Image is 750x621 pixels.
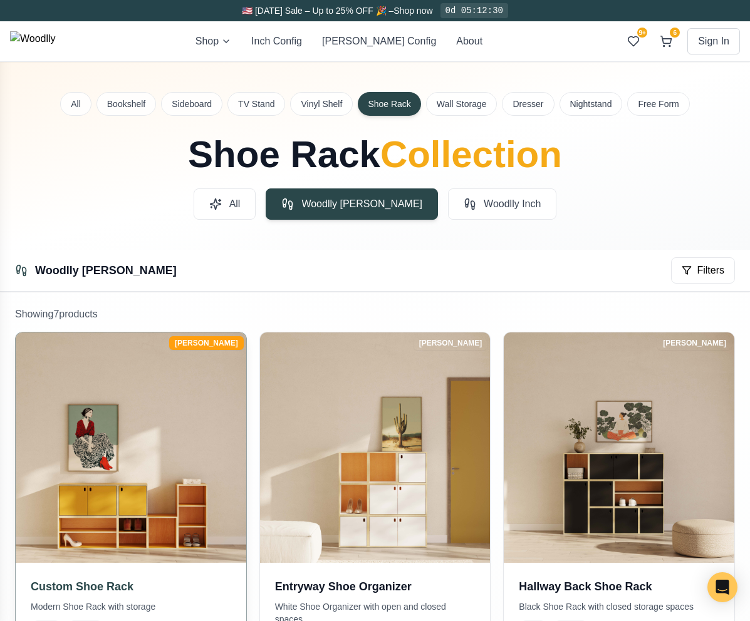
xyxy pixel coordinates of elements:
[227,92,285,116] button: TV Stand
[35,262,177,279] span: Woodlly [PERSON_NAME]
[670,28,680,38] span: 6
[229,197,241,212] span: All
[456,34,482,49] button: About
[301,197,422,212] span: Woodlly [PERSON_NAME]
[484,197,541,212] span: Woodlly Inch
[322,34,436,49] button: [PERSON_NAME] Config
[426,92,497,116] button: Wall Storage
[655,30,677,53] button: 6
[707,572,737,602] div: Open Intercom Messenger
[275,578,476,595] h3: Entryway Shoe Organizer
[448,188,556,220] button: Woodlly Inch
[31,578,231,595] h3: Custom Shoe Rack
[31,600,231,613] p: Modern Shoe Rack with storage
[169,336,244,350] div: [PERSON_NAME]
[15,307,735,322] p: Showing 7 product s
[95,136,656,173] h1: Shoe Rack
[697,263,724,278] span: Filters
[10,31,56,51] img: Woodlly
[358,92,420,116] button: Shoe Rack
[260,332,491,563] img: Entryway Shoe Organizer
[380,133,562,175] span: Collection
[290,92,353,116] button: Vinyl Shelf
[560,92,623,116] button: Nightstand
[251,34,302,49] button: Inch Config
[504,332,734,563] img: Hallway Back Shoe Rack
[440,3,508,18] div: 0d 05:12:30
[161,92,222,116] button: Sideboard
[194,188,256,220] button: All
[266,188,438,220] button: Woodlly [PERSON_NAME]
[414,336,488,350] div: [PERSON_NAME]
[242,6,393,16] span: 🇺🇸 [DATE] Sale – Up to 25% OFF 🎉 –
[687,28,740,54] button: Sign In
[519,578,719,595] h3: Hallway Back Shoe Rack
[60,92,91,116] button: All
[622,30,645,53] button: 9+
[195,34,231,49] button: Shop
[627,92,689,116] button: Free Form
[393,6,432,16] a: Shop now
[502,92,554,116] button: Dresser
[657,336,732,350] div: [PERSON_NAME]
[10,327,252,568] img: Custom Shoe Rack
[96,92,156,116] button: Bookshelf
[671,257,735,284] button: Filters
[637,28,647,38] span: 9+
[519,600,719,613] p: Black Shoe Rack with closed storage spaces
